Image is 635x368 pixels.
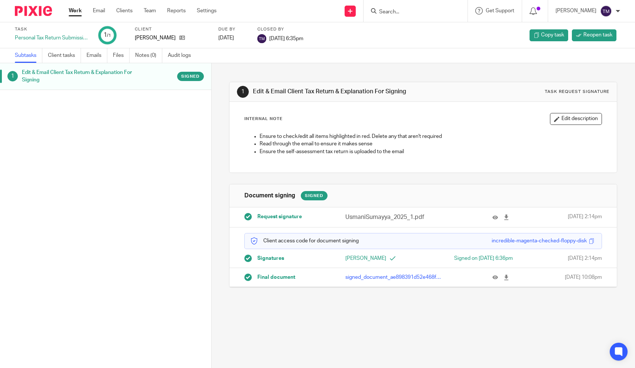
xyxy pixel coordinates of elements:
[260,140,602,148] p: Read through the email to ensure it makes sense
[135,34,176,42] p: [PERSON_NAME]
[550,113,602,125] button: Edit description
[135,48,162,63] a: Notes (0)
[144,7,156,14] a: Team
[69,7,82,14] a: Work
[218,26,248,32] label: Due by
[345,213,443,222] p: UsmaniSumayya_2025_1.pdf
[15,48,42,63] a: Subtasks
[257,274,295,281] span: Final document
[260,133,602,140] p: Ensure to check/edit all items highlighted in red. Delete any that aren't required
[22,67,143,86] h1: Edit & Email Client Tax Return & Explanation For Signing
[600,5,612,17] img: svg%3E
[556,7,596,14] p: [PERSON_NAME]
[167,7,186,14] a: Reports
[530,29,568,41] a: Copy task
[48,48,81,63] a: Client tasks
[345,274,443,281] p: signed_document_ae898391d52e468f91139b24fb2aed43.pdf
[486,8,514,13] span: Get Support
[7,71,18,81] div: 1
[301,191,328,200] div: Signed
[15,6,52,16] img: Pixie
[237,86,249,98] div: 1
[572,29,616,41] a: Reopen task
[113,48,130,63] a: Files
[345,255,423,262] p: [PERSON_NAME]
[257,26,303,32] label: Closed by
[116,7,133,14] a: Clients
[565,274,602,281] span: [DATE] 10:08pm
[135,26,209,32] label: Client
[253,88,439,96] h1: Edit & Email Client Tax Return & Explanation For Signing
[257,255,284,262] span: Signatures
[568,213,602,222] span: [DATE] 2:14pm
[15,26,89,32] label: Task
[197,7,216,14] a: Settings
[492,237,587,245] div: incredible-magenta-checked-floppy-disk
[244,192,295,200] h1: Document signing
[541,31,564,39] span: Copy task
[107,33,111,38] small: /1
[168,48,196,63] a: Audit logs
[378,9,445,16] input: Search
[104,31,111,39] div: 1
[568,255,602,262] span: [DATE] 2:14pm
[218,34,248,42] div: [DATE]
[15,34,89,42] div: Personal Tax Return Submission - Monthly Ltd Co Directors (included in fee)
[257,34,266,43] img: svg%3E
[181,73,200,80] span: Signed
[244,116,283,122] p: Internal Note
[583,31,612,39] span: Reopen task
[257,213,302,220] span: Request signature
[269,36,303,41] span: [DATE] 6:35pm
[435,255,513,262] div: Signed on [DATE] 6:36pm
[250,237,359,245] p: Client access code for document signing
[260,148,602,155] p: Ensure the self-assessment tax return is uploaded to the email
[87,48,107,63] a: Emails
[93,7,105,14] a: Email
[545,89,609,95] div: Task request signature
